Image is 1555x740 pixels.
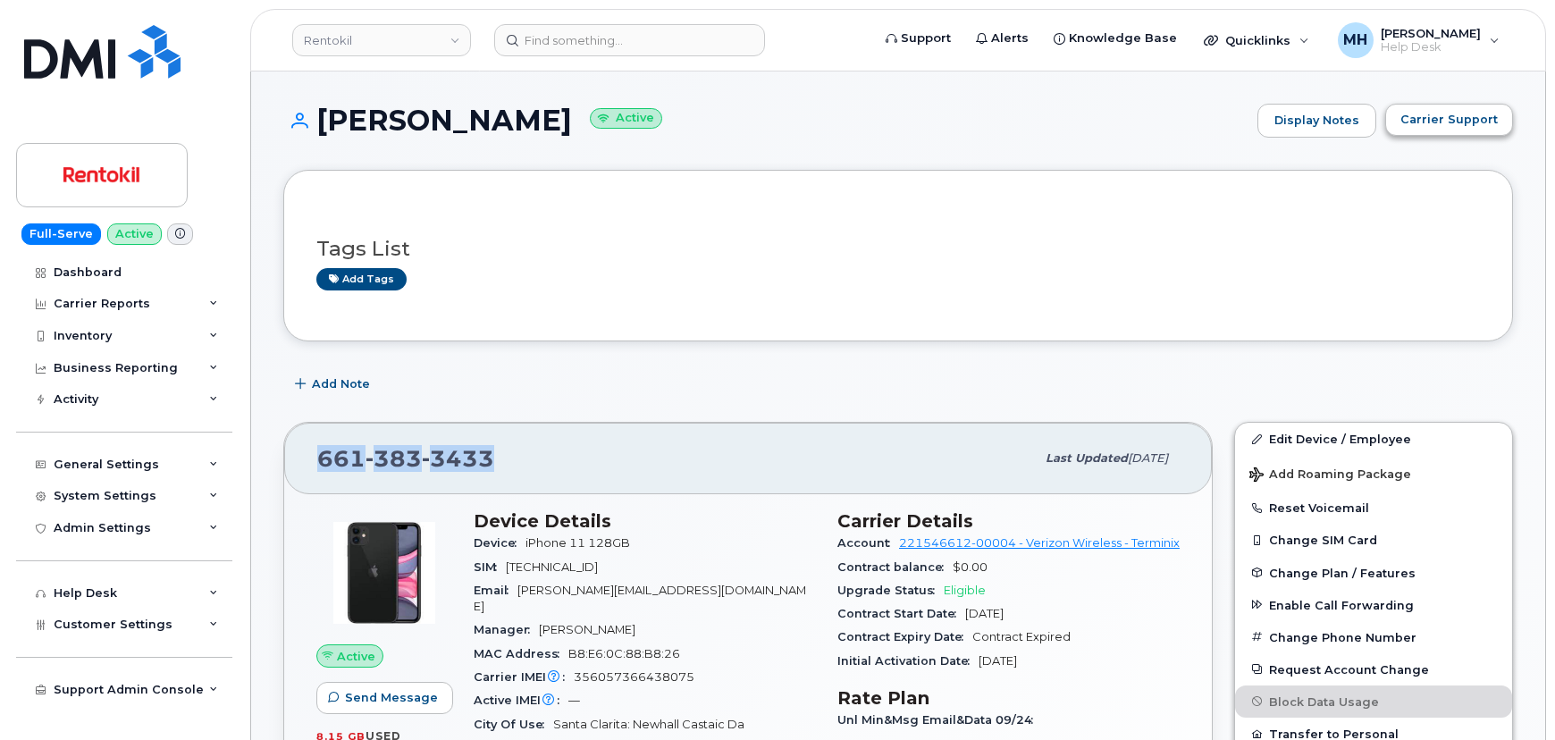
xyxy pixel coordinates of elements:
[474,670,574,684] span: Carrier IMEI
[837,654,979,668] span: Initial Activation Date
[506,560,598,574] span: [TECHNICAL_ID]
[837,536,899,550] span: Account
[553,718,744,731] span: Santa Clarita: Newhall Castaic Da
[574,670,694,684] span: 356057366438075
[1235,557,1512,589] button: Change Plan / Features
[1235,492,1512,524] button: Reset Voicemail
[1269,566,1416,579] span: Change Plan / Features
[979,654,1017,668] span: [DATE]
[1249,467,1411,484] span: Add Roaming Package
[474,623,539,636] span: Manager
[312,375,370,392] span: Add Note
[474,510,816,532] h3: Device Details
[474,718,553,731] span: City Of Use
[953,560,988,574] span: $0.00
[317,445,494,472] span: 661
[316,682,453,714] button: Send Message
[837,560,953,574] span: Contract balance
[837,584,944,597] span: Upgrade Status
[1235,455,1512,492] button: Add Roaming Package
[837,510,1180,532] h3: Carrier Details
[422,445,494,472] span: 3433
[1257,104,1376,138] a: Display Notes
[366,445,422,472] span: 383
[899,536,1180,550] a: 221546612-00004 - Verizon Wireless - Terminix
[1400,111,1498,128] span: Carrier Support
[972,630,1071,643] span: Contract Expired
[525,536,630,550] span: iPhone 11 128GB
[837,607,965,620] span: Contract Start Date
[1477,662,1542,727] iframe: Messenger Launcher
[1235,423,1512,455] a: Edit Device / Employee
[1269,598,1414,611] span: Enable Call Forwarding
[1235,524,1512,556] button: Change SIM Card
[474,560,506,574] span: SIM
[474,647,568,660] span: MAC Address
[1235,685,1512,718] button: Block Data Usage
[316,268,407,290] a: Add tags
[283,105,1248,136] h1: [PERSON_NAME]
[590,108,662,129] small: Active
[337,648,375,665] span: Active
[331,519,438,626] img: iPhone_11.jpg
[1235,653,1512,685] button: Request Account Change
[1385,104,1513,136] button: Carrier Support
[316,238,1480,260] h3: Tags List
[1128,451,1168,465] span: [DATE]
[944,584,986,597] span: Eligible
[345,689,438,706] span: Send Message
[474,536,525,550] span: Device
[474,694,568,707] span: Active IMEI
[474,584,517,597] span: Email
[837,630,972,643] span: Contract Expiry Date
[474,584,806,613] span: [PERSON_NAME][EMAIL_ADDRESS][DOMAIN_NAME]
[283,368,385,400] button: Add Note
[1235,589,1512,621] button: Enable Call Forwarding
[1235,621,1512,653] button: Change Phone Number
[539,623,635,636] span: [PERSON_NAME]
[837,713,1042,727] span: Unl Min&Msg Email&Data 09/24
[837,687,1180,709] h3: Rate Plan
[965,607,1004,620] span: [DATE]
[568,647,680,660] span: B8:E6:0C:88:B8:26
[1046,451,1128,465] span: Last updated
[568,694,580,707] span: —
